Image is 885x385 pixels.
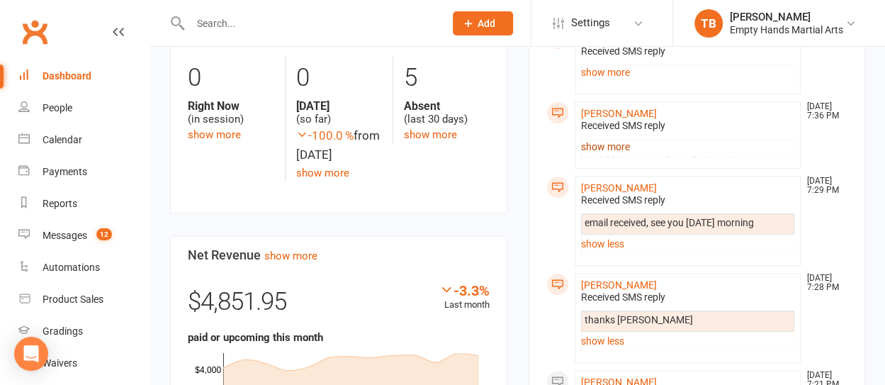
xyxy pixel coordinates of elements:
a: [PERSON_NAME] [581,108,657,119]
div: 0 [188,57,274,99]
strong: paid or upcoming this month [188,331,323,344]
a: Waivers [18,347,150,379]
div: 0 [296,57,382,99]
strong: Right Now [188,99,274,113]
a: Clubworx [17,14,52,50]
button: Add [453,11,513,35]
a: show more [296,167,349,179]
a: Automations [18,252,150,284]
input: Search... [186,13,434,33]
div: TB [694,9,723,38]
div: Last month [439,282,490,313]
a: show more [264,250,317,262]
div: thanks [PERSON_NAME] [585,314,791,326]
div: Reports [43,198,77,209]
a: Calendar [18,124,150,156]
div: Payments [43,166,87,177]
strong: [DATE] [296,99,382,113]
a: Messages 12 [18,220,150,252]
time: [DATE] 7:28 PM [800,274,847,292]
h3: Net Revenue [188,248,490,262]
div: [PERSON_NAME] [730,11,843,23]
div: -3.3% [439,282,490,298]
strong: Absent [404,99,490,113]
a: [PERSON_NAME] [581,279,657,291]
div: Dashboard [43,70,91,82]
a: Gradings [18,316,150,347]
span: -100.0 % [296,128,354,143]
div: Product Sales [43,294,103,305]
div: $4,851.95 [188,282,490,329]
span: 12 [96,228,112,240]
div: People [43,102,72,113]
div: Calendar [43,134,82,145]
div: (last 30 days) [404,99,490,126]
div: Messages [43,230,87,241]
a: show more [581,62,795,82]
span: Settings [571,7,610,39]
a: show more [188,128,241,141]
div: Automations [43,262,100,273]
a: Reports [18,188,150,220]
a: show less [581,234,795,254]
a: People [18,92,150,124]
div: 5 [404,57,490,99]
a: show less [581,331,795,351]
a: Product Sales [18,284,150,316]
div: (so far) [296,99,382,126]
div: Received SMS reply [581,291,795,303]
div: Waivers [43,357,77,369]
div: Received SMS reply [581,45,795,57]
div: Gradings [43,325,83,337]
a: [PERSON_NAME] [581,182,657,194]
a: show more [581,137,795,157]
a: show more [404,128,457,141]
span: Add [478,18,495,29]
a: Payments [18,156,150,188]
time: [DATE] 7:36 PM [800,102,847,121]
div: from [DATE] [296,126,382,164]
div: email received, see you [DATE] morning [585,217,791,229]
div: Received SMS reply [581,120,795,132]
div: (in session) [188,99,274,126]
a: Dashboard [18,60,150,92]
div: Empty Hands Martial Arts [730,23,843,36]
time: [DATE] 7:29 PM [800,177,847,195]
div: Received SMS reply [581,194,795,206]
div: Open Intercom Messenger [14,337,48,371]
